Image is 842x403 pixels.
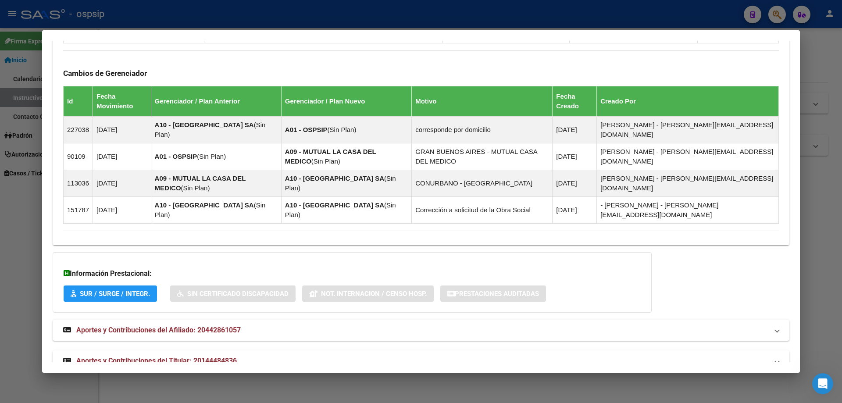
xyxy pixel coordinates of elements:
[64,143,93,170] td: 90109
[330,126,354,133] span: Sin Plan
[151,170,281,196] td: ( )
[76,357,237,365] span: Aportes y Contribuciones del Titular: 20144484836
[285,201,384,209] strong: A10 - [GEOGRAPHIC_DATA] SA
[314,157,338,165] span: Sin Plan
[93,170,151,196] td: [DATE]
[155,201,254,209] strong: A10 - [GEOGRAPHIC_DATA] SA
[281,143,411,170] td: ( )
[93,143,151,170] td: [DATE]
[412,143,553,170] td: GRAN BUENOS AIRES - MUTUAL CASA DEL MEDICO
[64,196,93,223] td: 151787
[285,175,396,192] span: Sin Plan
[553,116,597,143] td: [DATE]
[553,170,597,196] td: [DATE]
[93,196,151,223] td: [DATE]
[155,153,197,160] strong: A01 - OSPSIP
[553,143,597,170] td: [DATE]
[285,148,376,165] strong: A09 - MUTUAL LA CASA DEL MEDICO
[812,373,833,394] iframe: Intercom live chat
[53,350,789,371] mat-expansion-panel-header: Aportes y Contribuciones del Titular: 20144484836
[151,143,281,170] td: ( )
[597,196,779,223] td: - [PERSON_NAME] - [PERSON_NAME][EMAIL_ADDRESS][DOMAIN_NAME]
[440,285,546,302] button: Prestaciones Auditadas
[155,201,266,218] span: Sin Plan
[412,86,553,116] th: Motivo
[80,290,150,298] span: SUR / SURGE / INTEGR.
[53,320,789,341] mat-expansion-panel-header: Aportes y Contribuciones del Afiliado: 20442861057
[93,116,151,143] td: [DATE]
[412,196,553,223] td: Corrección a solicitud de la Obra Social
[199,153,224,160] span: Sin Plan
[76,326,241,334] span: Aportes y Contribuciones del Afiliado: 20442861057
[285,126,328,133] strong: A01 - OSPSIP
[155,175,246,192] strong: A09 - MUTUAL LA CASA DEL MEDICO
[597,170,779,196] td: [PERSON_NAME] - [PERSON_NAME][EMAIL_ADDRESS][DOMAIN_NAME]
[281,116,411,143] td: ( )
[553,86,597,116] th: Fecha Creado
[281,86,411,116] th: Gerenciador / Plan Nuevo
[151,196,281,223] td: ( )
[64,285,157,302] button: SUR / SURGE / INTEGR.
[321,290,427,298] span: Not. Internacion / Censo Hosp.
[281,196,411,223] td: ( )
[597,86,779,116] th: Creado Por
[64,86,93,116] th: Id
[183,184,208,192] span: Sin Plan
[597,143,779,170] td: [PERSON_NAME] - [PERSON_NAME][EMAIL_ADDRESS][DOMAIN_NAME]
[281,170,411,196] td: ( )
[170,285,296,302] button: Sin Certificado Discapacidad
[155,121,266,138] span: Sin Plan
[597,116,779,143] td: [PERSON_NAME] - [PERSON_NAME][EMAIL_ADDRESS][DOMAIN_NAME]
[93,86,151,116] th: Fecha Movimiento
[412,170,553,196] td: CONURBANO - [GEOGRAPHIC_DATA]
[151,116,281,143] td: ( )
[455,290,539,298] span: Prestaciones Auditadas
[302,285,434,302] button: Not. Internacion / Censo Hosp.
[64,268,641,279] h3: Información Prestacional:
[285,175,384,182] strong: A10 - [GEOGRAPHIC_DATA] SA
[64,116,93,143] td: 227038
[187,290,289,298] span: Sin Certificado Discapacidad
[63,68,779,78] h3: Cambios de Gerenciador
[285,201,396,218] span: Sin Plan
[553,196,597,223] td: [DATE]
[151,86,281,116] th: Gerenciador / Plan Anterior
[155,121,254,128] strong: A10 - [GEOGRAPHIC_DATA] SA
[64,170,93,196] td: 113036
[412,116,553,143] td: corresponde por domicilio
